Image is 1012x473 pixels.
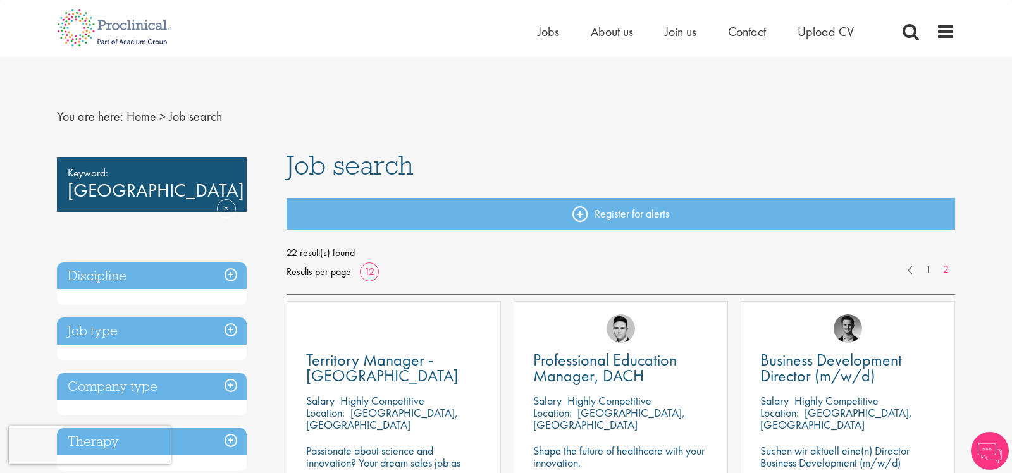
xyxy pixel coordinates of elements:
span: You are here: [57,108,123,125]
p: Highly Competitive [340,393,424,408]
a: Jobs [538,23,559,40]
img: Connor Lynes [607,314,635,343]
span: Salary [533,393,562,408]
iframe: reCAPTCHA [9,426,171,464]
span: 22 result(s) found [287,243,956,262]
span: Job search [287,148,414,182]
img: Max Slevogt [834,314,862,343]
span: Keyword: [68,164,236,181]
span: > [159,108,166,125]
span: Location: [760,405,799,420]
span: Salary [306,393,335,408]
a: 2 [937,262,955,277]
a: breadcrumb link [126,108,156,125]
p: [GEOGRAPHIC_DATA], [GEOGRAPHIC_DATA] [760,405,912,432]
p: Highly Competitive [794,393,879,408]
a: Contact [728,23,766,40]
div: [GEOGRAPHIC_DATA] [57,157,247,212]
p: [GEOGRAPHIC_DATA], [GEOGRAPHIC_DATA] [533,405,685,432]
a: About us [591,23,633,40]
span: Salary [760,393,789,408]
a: 12 [360,265,379,278]
a: Upload CV [798,23,854,40]
a: Join us [665,23,696,40]
a: Professional Education Manager, DACH [533,352,708,384]
p: Highly Competitive [567,393,651,408]
span: Results per page [287,262,351,281]
a: Remove [217,199,236,236]
h3: Discipline [57,262,247,290]
p: [GEOGRAPHIC_DATA], [GEOGRAPHIC_DATA] [306,405,458,432]
a: 1 [919,262,937,277]
a: Register for alerts [287,198,956,230]
span: Professional Education Manager, DACH [533,349,677,386]
a: Territory Manager - [GEOGRAPHIC_DATA] [306,352,481,384]
span: Job search [169,108,222,125]
span: Location: [533,405,572,420]
a: Business Development Director (m/w/d) [760,352,935,384]
img: Chatbot [971,432,1009,470]
h3: Job type [57,317,247,345]
h3: Company type [57,373,247,400]
span: Location: [306,405,345,420]
span: Business Development Director (m/w/d) [760,349,902,386]
span: Territory Manager - [GEOGRAPHIC_DATA] [306,349,459,386]
p: Shape the future of healthcare with your innovation. [533,445,708,469]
